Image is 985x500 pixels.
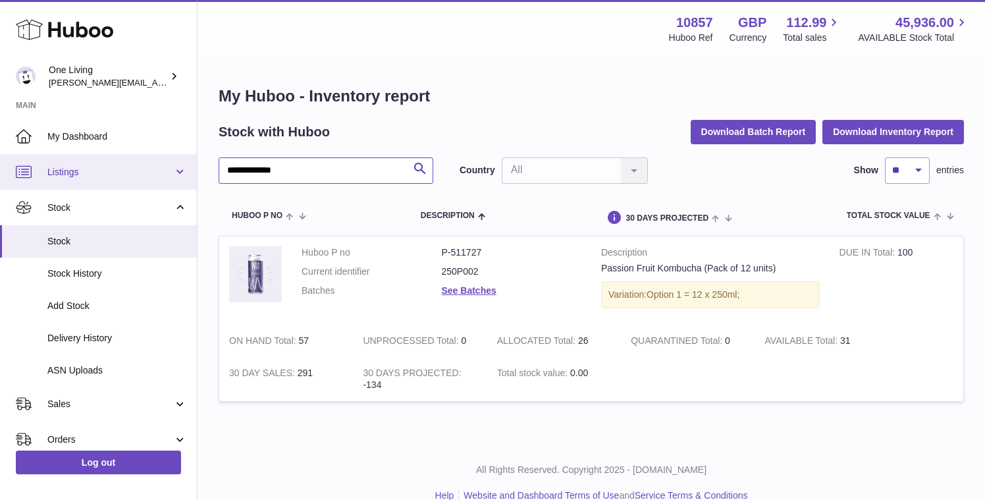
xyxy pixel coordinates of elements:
[302,285,442,297] dt: Batches
[570,368,588,378] span: 0.00
[847,211,930,220] span: Total stock value
[16,451,181,474] a: Log out
[47,332,187,345] span: Delivery History
[421,211,475,220] span: Description
[487,325,621,357] td: 26
[219,357,353,402] td: 291
[895,14,954,32] span: 45,936.00
[626,214,708,223] span: 30 DAYS PROJECTED
[219,86,964,107] h1: My Huboo - Inventory report
[16,67,36,86] img: Jessica@oneliving.com
[47,202,173,214] span: Stock
[353,357,487,402] td: -134
[229,246,282,302] img: product image
[858,32,969,44] span: AVAILABLE Stock Total
[460,164,495,177] label: Country
[49,64,167,89] div: One Living
[783,32,841,44] span: Total sales
[208,464,974,476] p: All Rights Reserved. Copyright 2025 - [DOMAIN_NAME]
[783,14,841,44] a: 112.99 Total sales
[497,368,570,381] strong: Total stock value
[601,246,820,262] strong: Description
[738,14,766,32] strong: GBP
[47,364,187,377] span: ASN Uploads
[669,32,713,44] div: Huboo Ref
[854,164,878,177] label: Show
[302,265,442,278] dt: Current identifier
[219,325,353,357] td: 57
[442,265,582,278] dd: 250P002
[47,166,173,179] span: Listings
[830,236,963,325] td: 100
[839,247,897,261] strong: DUE IN Total
[691,120,816,144] button: Download Batch Report
[765,335,840,349] strong: AVAILABLE Total
[363,335,461,349] strong: UNPROCESSED Total
[47,433,173,446] span: Orders
[676,14,713,32] strong: 10857
[353,325,487,357] td: 0
[725,335,730,346] span: 0
[936,164,964,177] span: entries
[601,262,820,275] div: Passion Fruit Kombucha (Pack of 12 units)
[232,211,282,220] span: Huboo P no
[229,335,299,349] strong: ON HAND Total
[47,235,187,248] span: Stock
[497,335,578,349] strong: ALLOCATED Total
[49,77,264,88] span: [PERSON_NAME][EMAIL_ADDRESS][DOMAIN_NAME]
[442,285,496,296] a: See Batches
[229,368,298,381] strong: 30 DAY SALES
[647,289,739,300] span: Option 1 = 12 x 250ml;
[442,246,582,259] dd: P-511727
[631,335,725,349] strong: QUARANTINED Total
[47,398,173,410] span: Sales
[858,14,969,44] a: 45,936.00 AVAILABLE Stock Total
[219,123,330,141] h2: Stock with Huboo
[755,325,889,357] td: 31
[601,281,820,308] div: Variation:
[730,32,767,44] div: Currency
[786,14,826,32] span: 112.99
[47,130,187,143] span: My Dashboard
[363,368,461,381] strong: 30 DAYS PROJECTED
[47,300,187,312] span: Add Stock
[302,246,442,259] dt: Huboo P no
[47,267,187,280] span: Stock History
[822,120,964,144] button: Download Inventory Report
